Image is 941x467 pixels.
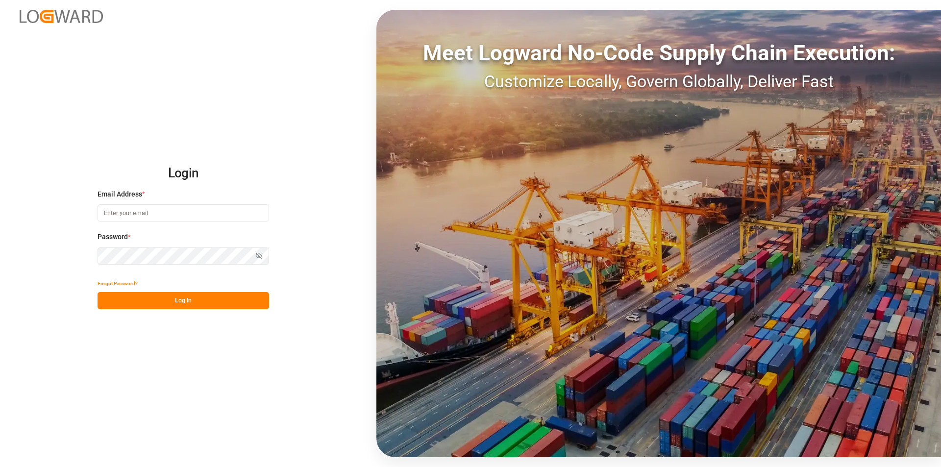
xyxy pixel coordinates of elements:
[20,10,103,23] img: Logward_new_orange.png
[98,158,269,189] h2: Login
[98,275,138,292] button: Forgot Password?
[98,292,269,309] button: Log In
[98,189,142,199] span: Email Address
[98,232,128,242] span: Password
[376,37,941,69] div: Meet Logward No-Code Supply Chain Execution:
[98,204,269,221] input: Enter your email
[376,69,941,94] div: Customize Locally, Govern Globally, Deliver Fast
